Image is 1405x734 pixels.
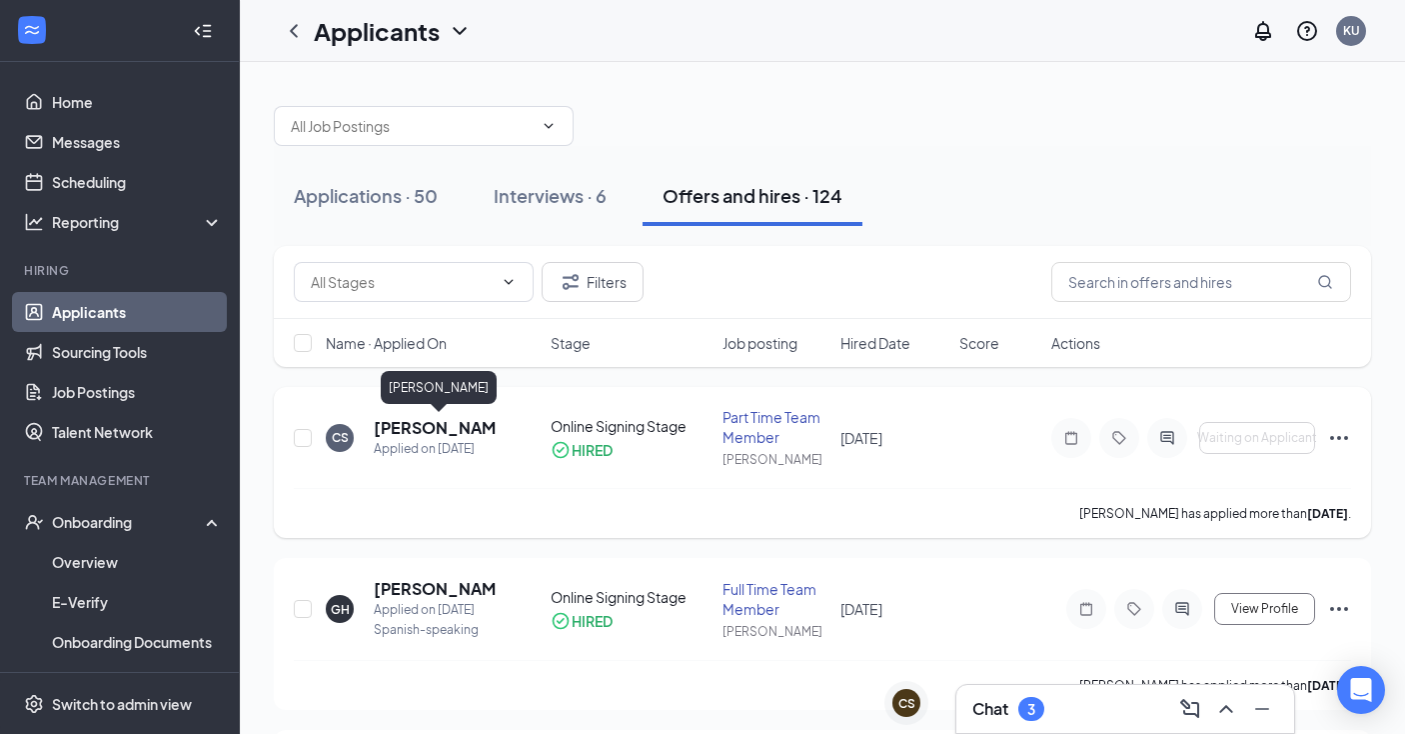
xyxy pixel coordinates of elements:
[1337,666,1385,714] div: Open Intercom Messenger
[551,416,710,436] div: Online Signing Stage
[1197,431,1317,445] span: Waiting on Applicant
[541,118,557,134] svg: ChevronDown
[52,582,223,622] a: E-Verify
[1178,697,1202,721] svg: ComposeMessage
[52,82,223,122] a: Home
[551,611,571,631] svg: CheckmarkCircle
[1059,430,1083,446] svg: Note
[959,333,999,353] span: Score
[311,271,493,293] input: All Stages
[294,183,438,208] div: Applications · 50
[193,21,213,41] svg: Collapse
[1317,274,1333,290] svg: MagnifyingGlass
[24,212,44,232] svg: Analysis
[1343,22,1360,39] div: KU
[52,662,223,702] a: Activity log
[1122,601,1146,617] svg: Tag
[840,429,882,447] span: [DATE]
[448,19,472,43] svg: ChevronDown
[22,20,42,40] svg: WorkstreamLogo
[551,440,571,460] svg: CheckmarkCircle
[282,19,306,43] svg: ChevronLeft
[374,578,497,600] h5: [PERSON_NAME]
[1199,422,1315,454] button: Waiting on Applicant
[1250,697,1274,721] svg: Minimize
[572,440,613,460] div: HIRED
[559,270,583,294] svg: Filter
[52,122,223,162] a: Messages
[542,262,644,302] button: Filter Filters
[331,601,350,618] div: GH
[24,694,44,714] svg: Settings
[1307,506,1348,521] b: [DATE]
[1051,333,1100,353] span: Actions
[663,183,842,208] div: Offers and hires · 124
[972,698,1008,720] h3: Chat
[840,333,910,353] span: Hired Date
[722,451,829,468] div: [PERSON_NAME]
[722,333,797,353] span: Job posting
[1174,693,1206,725] button: ComposeMessage
[52,162,223,202] a: Scheduling
[494,183,607,208] div: Interviews · 6
[1214,593,1315,625] button: View Profile
[572,611,613,631] div: HIRED
[501,274,517,290] svg: ChevronDown
[1210,693,1242,725] button: ChevronUp
[1170,601,1194,617] svg: ActiveChat
[898,695,915,712] div: CS
[374,600,497,620] div: Applied on [DATE]
[24,472,219,489] div: Team Management
[1295,19,1319,43] svg: QuestionInfo
[52,292,223,332] a: Applicants
[1246,693,1278,725] button: Minimize
[52,622,223,662] a: Onboarding Documents
[291,115,533,137] input: All Job Postings
[1214,697,1238,721] svg: ChevronUp
[374,439,497,459] div: Applied on [DATE]
[52,332,223,372] a: Sourcing Tools
[52,212,224,232] div: Reporting
[722,579,829,619] div: Full Time Team Member
[52,512,206,532] div: Onboarding
[1107,430,1131,446] svg: Tag
[374,620,497,640] div: Spanish-speaking
[374,417,497,439] h5: [PERSON_NAME]
[1079,677,1351,694] p: [PERSON_NAME] has applied more than .
[551,333,591,353] span: Stage
[381,371,497,404] div: [PERSON_NAME]
[1251,19,1275,43] svg: Notifications
[1074,601,1098,617] svg: Note
[1327,426,1351,450] svg: Ellipses
[52,542,223,582] a: Overview
[52,694,192,714] div: Switch to admin view
[722,623,829,640] div: [PERSON_NAME]
[332,429,349,446] div: CS
[1327,597,1351,621] svg: Ellipses
[314,14,440,48] h1: Applicants
[1155,430,1179,446] svg: ActiveChat
[1079,505,1351,522] p: [PERSON_NAME] has applied more than .
[24,262,219,279] div: Hiring
[24,512,44,532] svg: UserCheck
[52,372,223,412] a: Job Postings
[1307,678,1348,693] b: [DATE]
[722,407,829,447] div: Part Time Team Member
[1231,602,1298,616] span: View Profile
[551,587,710,607] div: Online Signing Stage
[52,412,223,452] a: Talent Network
[326,333,447,353] span: Name · Applied On
[1051,262,1351,302] input: Search in offers and hires
[840,600,882,618] span: [DATE]
[1027,701,1035,718] div: 3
